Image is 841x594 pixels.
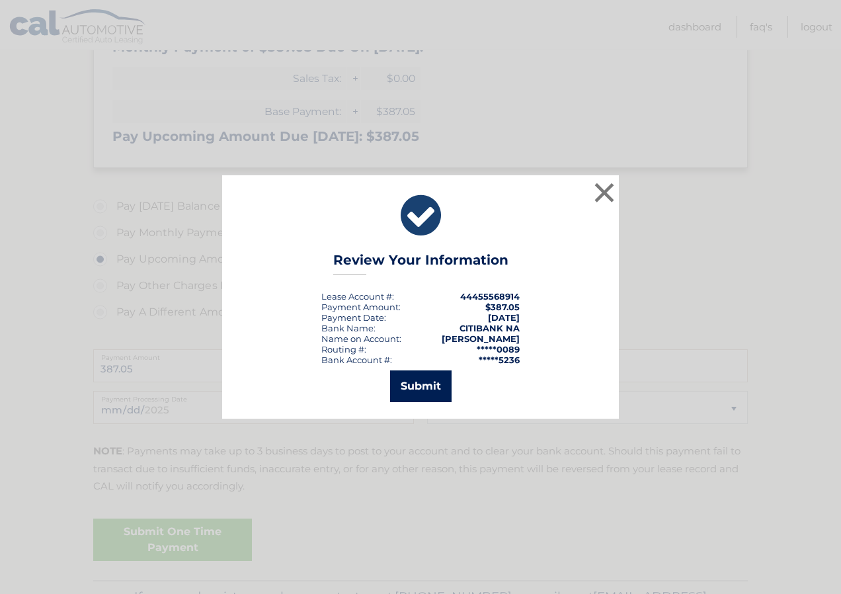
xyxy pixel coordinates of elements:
[321,312,384,323] span: Payment Date
[460,291,520,302] strong: 44455568914
[321,355,392,365] div: Bank Account #:
[321,312,386,323] div: :
[321,333,401,344] div: Name on Account:
[390,370,452,402] button: Submit
[591,179,618,206] button: ×
[321,291,394,302] div: Lease Account #:
[485,302,520,312] span: $387.05
[333,252,508,275] h3: Review Your Information
[321,344,366,355] div: Routing #:
[442,333,520,344] strong: [PERSON_NAME]
[321,323,376,333] div: Bank Name:
[321,302,401,312] div: Payment Amount:
[460,323,520,333] strong: CITIBANK NA
[488,312,520,323] span: [DATE]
